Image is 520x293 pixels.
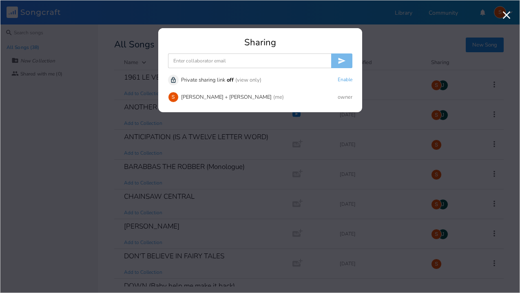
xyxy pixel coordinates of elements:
[181,78,225,83] div: Private sharing link
[235,78,261,83] div: (view only)
[168,38,352,47] div: Sharing
[338,77,352,84] button: Enable
[168,92,179,102] div: Spike Lancaster + Ernie Whalley
[227,78,234,83] div: off
[338,95,352,100] div: owner
[168,53,331,68] input: Enter collaborator email
[181,95,272,100] div: [PERSON_NAME] + [PERSON_NAME]
[273,95,284,100] div: (me)
[331,53,352,68] button: Invite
